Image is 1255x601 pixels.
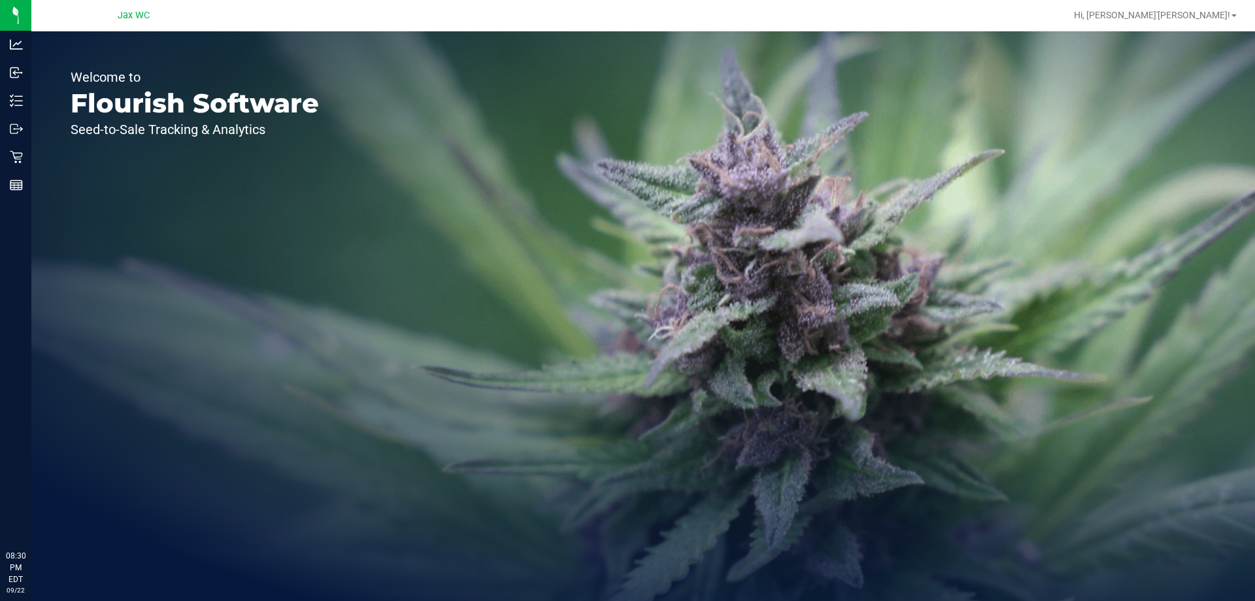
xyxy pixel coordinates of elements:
p: Flourish Software [71,90,319,116]
inline-svg: Reports [10,179,23,192]
span: Jax WC [118,10,150,21]
p: Seed-to-Sale Tracking & Analytics [71,123,319,136]
iframe: Resource center [13,496,52,536]
p: Welcome to [71,71,319,84]
inline-svg: Analytics [10,38,23,51]
inline-svg: Inbound [10,66,23,79]
inline-svg: Retail [10,150,23,163]
p: 08:30 PM EDT [6,550,25,585]
span: Hi, [PERSON_NAME]'[PERSON_NAME]! [1074,10,1230,20]
p: 09/22 [6,585,25,595]
inline-svg: Inventory [10,94,23,107]
inline-svg: Outbound [10,122,23,135]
